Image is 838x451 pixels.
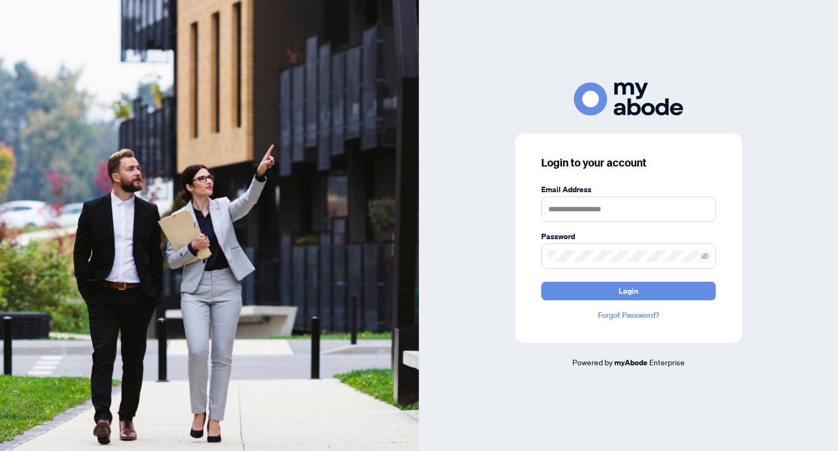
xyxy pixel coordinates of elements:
[541,309,716,321] a: Forgot Password?
[649,357,685,367] span: Enterprise
[541,155,716,170] h3: Login to your account
[541,230,716,242] label: Password
[541,282,716,300] button: Login
[572,357,613,367] span: Powered by
[614,357,648,369] a: myAbode
[541,183,716,195] label: Email Address
[574,82,683,116] img: ma-logo
[619,282,638,300] span: Login
[701,252,709,260] span: eye-invisible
